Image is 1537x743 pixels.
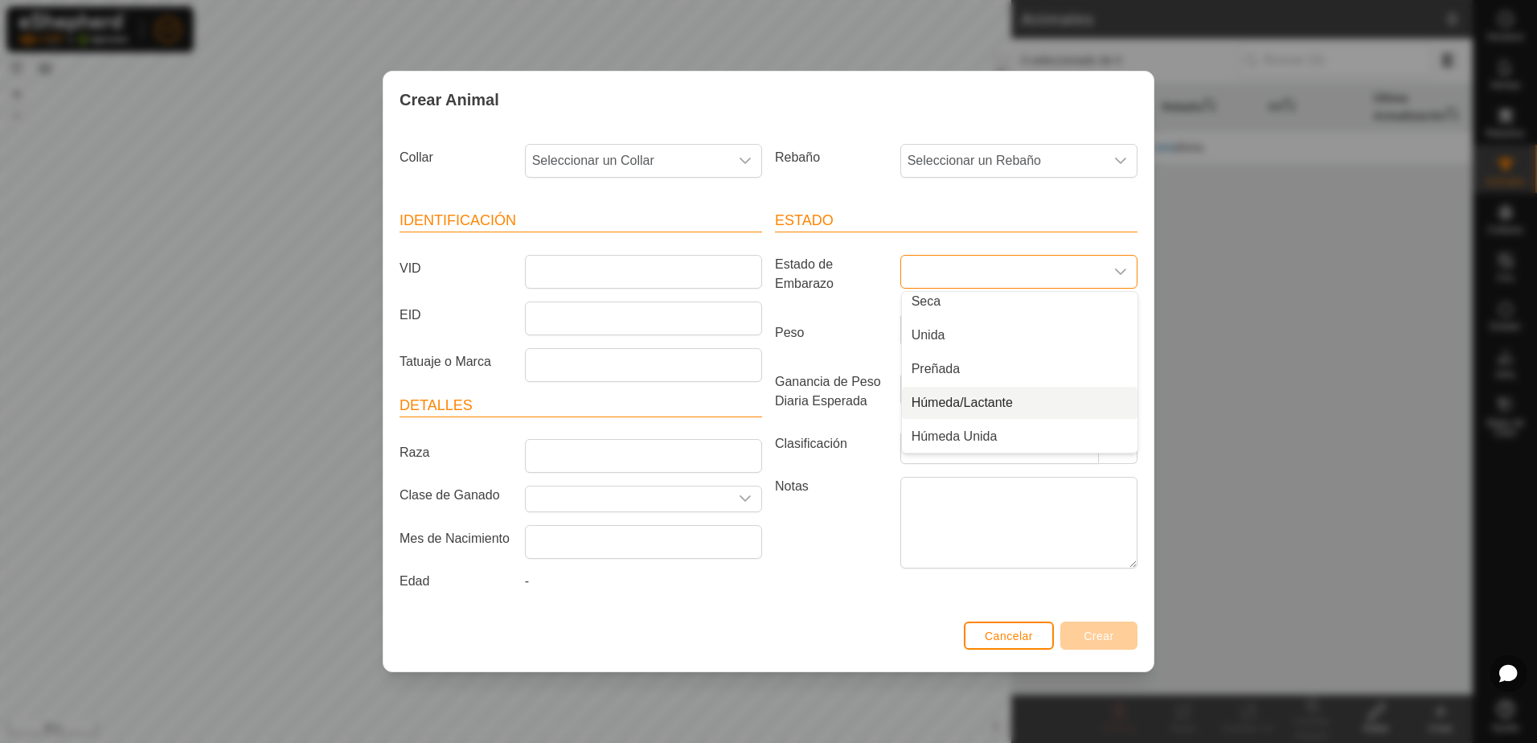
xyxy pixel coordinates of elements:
span: Preñada [912,359,961,379]
li: Preñada [902,353,1137,385]
label: Mes de Nacimiento [393,525,518,552]
span: Crear [1084,630,1114,642]
button: Crear [1060,622,1137,650]
li: Húmeda Unida [902,421,1137,453]
header: Detalles [400,395,762,417]
label: Peso [768,313,894,353]
label: Notas [768,477,894,568]
div: dropdown trigger [1105,256,1137,288]
label: Collar [393,144,518,171]
div: dropdown trigger [1105,145,1137,177]
label: Edad [393,572,518,591]
li: Húmeda/Lactante [902,387,1137,419]
label: EID [393,302,518,329]
li: Unida [902,319,1137,351]
span: Seca [912,292,941,311]
span: Seleccionar un Rebaño [901,145,1105,177]
span: Seleccionar un Collar [526,145,729,177]
div: dropdown trigger [729,486,761,511]
input: Seleccione o ingrese una Clase de Ganado [526,486,729,511]
label: Clasificación [768,430,894,458]
label: Clase de Ganado [393,486,518,506]
label: Rebaño [768,144,894,171]
span: Crear Animal [400,88,499,112]
label: Raza [393,439,518,466]
span: Húmeda Unida [912,427,998,446]
label: Estado de Embarazo [768,255,894,294]
ul: Option List [902,252,1137,453]
header: Estado [775,210,1137,232]
label: VID [393,255,518,282]
div: dropdown trigger [729,145,761,177]
li: Seca [902,285,1137,318]
span: - [525,574,529,588]
button: Cancelar [964,622,1054,650]
label: Tatuaje o Marca [393,348,518,376]
header: Identificación [400,210,762,232]
span: Húmeda/Lactante [912,393,1013,413]
span: Unida [912,326,945,345]
span: Cancelar [985,630,1033,642]
label: Ganancia de Peso Diaria Esperada [768,372,894,411]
